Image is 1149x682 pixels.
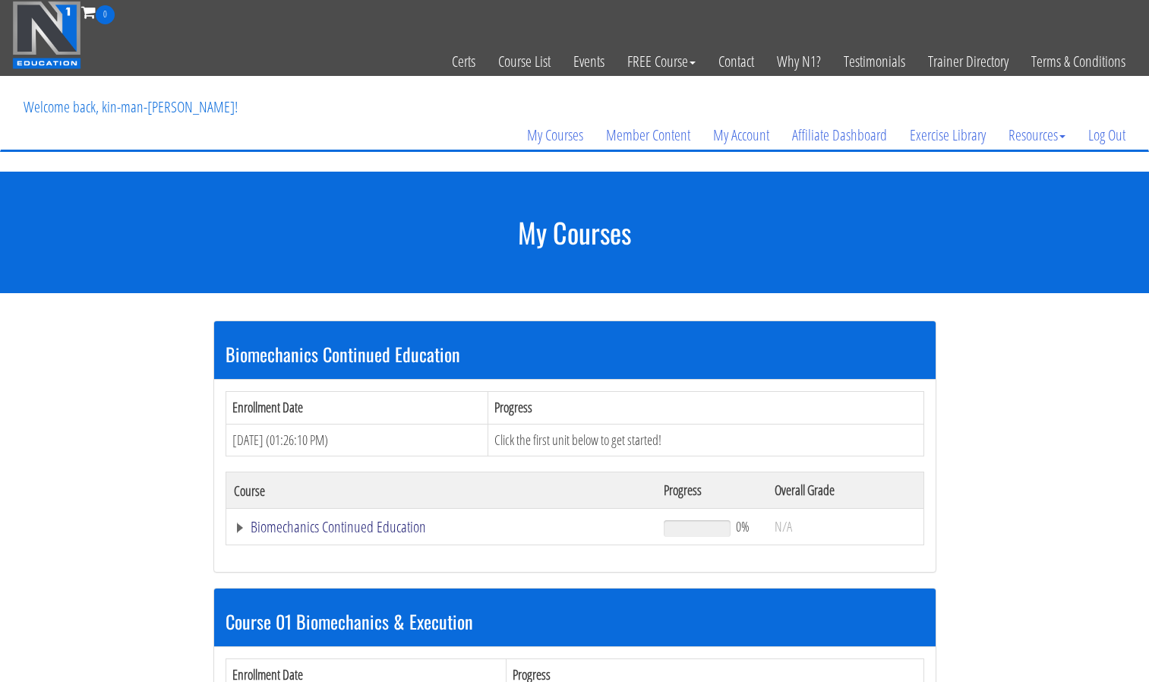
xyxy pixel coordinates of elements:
[767,509,923,545] td: N/A
[1077,99,1137,172] a: Log Out
[12,1,81,69] img: n1-education
[656,472,766,509] th: Progress
[702,99,781,172] a: My Account
[898,99,997,172] a: Exercise Library
[736,518,750,535] span: 0%
[12,77,249,137] p: Welcome back, kin-man-[PERSON_NAME]!
[488,424,923,456] td: Click the first unit below to get started!
[96,5,115,24] span: 0
[767,472,923,509] th: Overall Grade
[562,24,616,99] a: Events
[516,99,595,172] a: My Courses
[488,391,923,424] th: Progress
[917,24,1020,99] a: Trainer Directory
[226,472,656,509] th: Course
[440,24,487,99] a: Certs
[832,24,917,99] a: Testimonials
[781,99,898,172] a: Affiliate Dashboard
[997,99,1077,172] a: Resources
[226,391,488,424] th: Enrollment Date
[226,424,488,456] td: [DATE] (01:26:10 PM)
[226,344,924,364] h3: Biomechanics Continued Education
[765,24,832,99] a: Why N1?
[707,24,765,99] a: Contact
[81,2,115,22] a: 0
[1020,24,1137,99] a: Terms & Conditions
[616,24,707,99] a: FREE Course
[234,519,649,535] a: Biomechanics Continued Education
[487,24,562,99] a: Course List
[595,99,702,172] a: Member Content
[226,611,924,631] h3: Course 01 Biomechanics & Execution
